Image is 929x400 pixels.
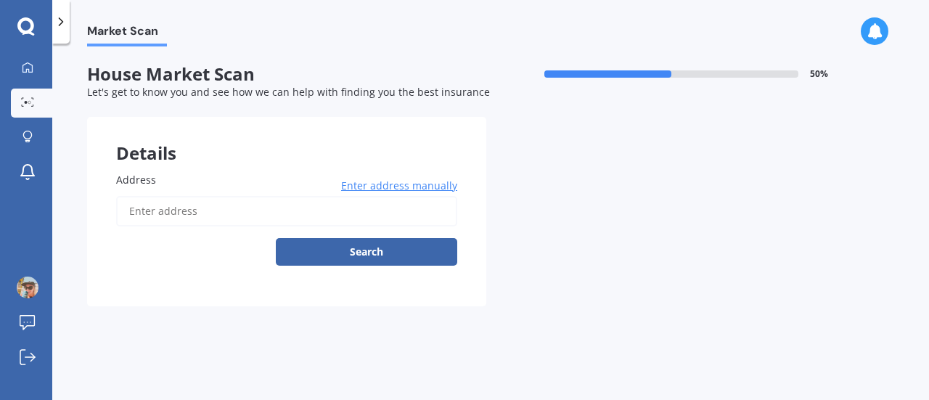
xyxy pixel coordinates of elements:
[116,173,156,187] span: Address
[341,179,457,193] span: Enter address manually
[87,117,486,160] div: Details
[116,196,457,226] input: Enter address
[276,238,457,266] button: Search
[87,85,490,99] span: Let's get to know you and see how we can help with finding you the best insurance
[810,69,828,79] span: 50 %
[87,64,486,85] span: House Market Scan
[87,24,167,44] span: Market Scan
[17,277,38,298] img: ACg8ocK7O_Hb4ZFli_H_XbXxhnknjlZ59QZh8DOv8wrykCgM4OxKu7nScA=s96-c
